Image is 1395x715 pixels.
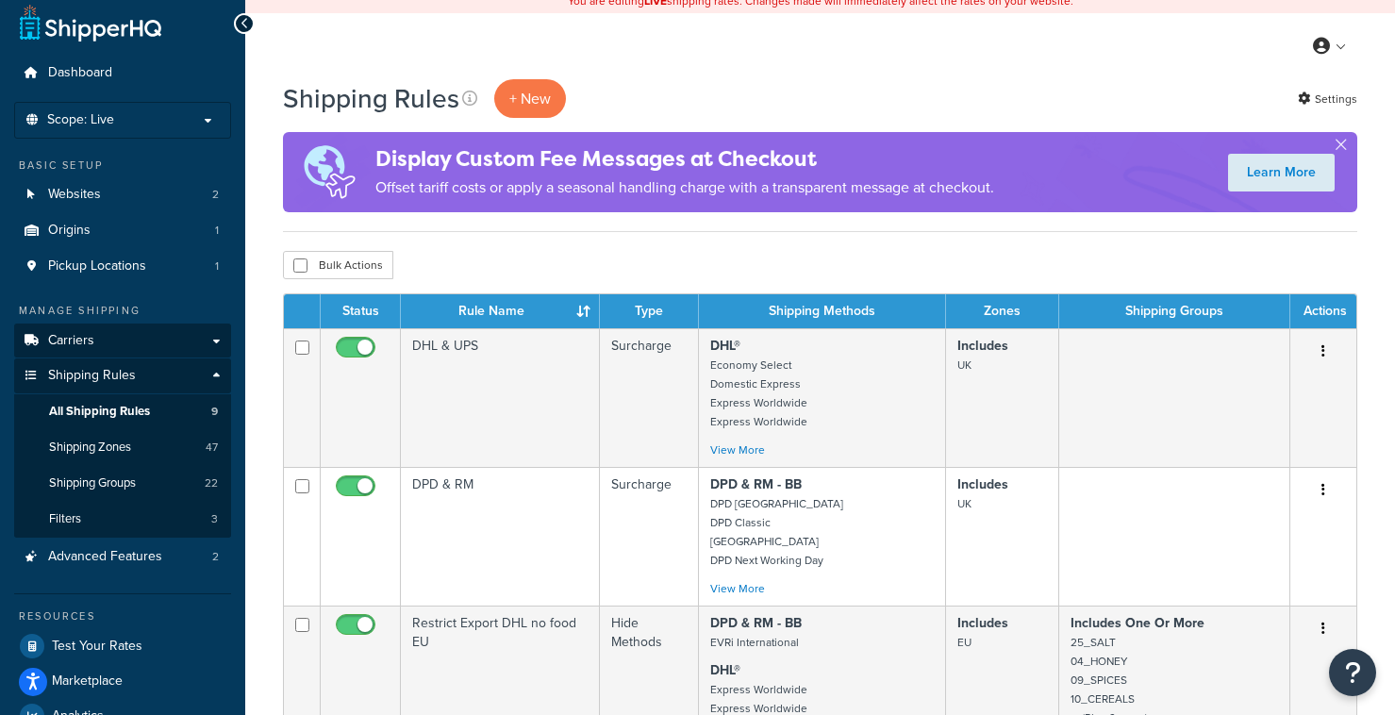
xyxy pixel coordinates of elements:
[14,249,231,284] a: Pickup Locations 1
[1071,613,1204,633] strong: Includes One Or More
[14,177,231,212] a: Websites 2
[48,333,94,349] span: Carriers
[710,634,799,651] small: EVRi International
[1329,649,1376,696] button: Open Resource Center
[494,79,566,118] p: + New
[957,336,1008,356] strong: Includes
[48,65,112,81] span: Dashboard
[957,613,1008,633] strong: Includes
[283,132,375,212] img: duties-banner-06bc72dcb5fe05cb3f9472aba00be2ae8eb53ab6f0d8bb03d382ba314ac3c341.png
[710,474,802,494] strong: DPD & RM - BB
[14,158,231,174] div: Basic Setup
[957,474,1008,494] strong: Includes
[600,294,698,328] th: Type
[212,549,219,565] span: 2
[48,368,136,384] span: Shipping Rules
[1290,294,1356,328] th: Actions
[14,303,231,319] div: Manage Shipping
[52,673,123,690] span: Marketplace
[14,466,231,501] li: Shipping Groups
[48,223,91,239] span: Origins
[401,467,600,606] td: DPD & RM
[14,213,231,248] a: Origins 1
[211,511,218,527] span: 3
[14,177,231,212] li: Websites
[14,324,231,358] a: Carriers
[710,613,802,633] strong: DPD & RM - BB
[957,634,972,651] small: EU
[710,336,740,356] strong: DHL®
[14,249,231,284] li: Pickup Locations
[946,294,1060,328] th: Zones
[49,404,150,420] span: All Shipping Rules
[49,511,81,527] span: Filters
[215,258,219,274] span: 1
[14,213,231,248] li: Origins
[321,294,401,328] th: Status
[957,495,972,512] small: UK
[14,56,231,91] a: Dashboard
[14,540,231,574] a: Advanced Features 2
[699,294,946,328] th: Shipping Methods
[49,475,136,491] span: Shipping Groups
[52,639,142,655] span: Test Your Rates
[47,112,114,128] span: Scope: Live
[14,466,231,501] a: Shipping Groups 22
[48,187,101,203] span: Websites
[215,223,219,239] span: 1
[283,251,393,279] button: Bulk Actions
[401,294,600,328] th: Rule Name : activate to sort column ascending
[14,608,231,624] div: Resources
[710,660,740,680] strong: DHL®
[283,80,459,117] h1: Shipping Rules
[205,475,218,491] span: 22
[14,394,231,429] a: All Shipping Rules 9
[1228,154,1335,191] a: Learn More
[14,358,231,393] a: Shipping Rules
[14,502,231,537] li: Filters
[957,357,972,374] small: UK
[14,430,231,465] a: Shipping Zones 47
[14,430,231,465] li: Shipping Zones
[49,440,131,456] span: Shipping Zones
[401,328,600,467] td: DHL & UPS
[375,143,994,175] h4: Display Custom Fee Messages at Checkout
[710,357,807,430] small: Economy Select Domestic Express Express Worldwide Express Worldwide
[710,580,765,597] a: View More
[14,664,231,698] a: Marketplace
[710,441,765,458] a: View More
[211,404,218,420] span: 9
[1059,294,1289,328] th: Shipping Groups
[20,4,161,42] a: ShipperHQ Home
[710,495,843,569] small: DPD [GEOGRAPHIC_DATA] DPD Classic [GEOGRAPHIC_DATA] DPD Next Working Day
[14,358,231,538] li: Shipping Rules
[600,467,698,606] td: Surcharge
[1298,86,1357,112] a: Settings
[14,629,231,663] a: Test Your Rates
[14,502,231,537] a: Filters 3
[14,540,231,574] li: Advanced Features
[375,175,994,201] p: Offset tariff costs or apply a seasonal handling charge with a transparent message at checkout.
[48,258,146,274] span: Pickup Locations
[48,549,162,565] span: Advanced Features
[206,440,218,456] span: 47
[600,328,698,467] td: Surcharge
[212,187,219,203] span: 2
[14,394,231,429] li: All Shipping Rules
